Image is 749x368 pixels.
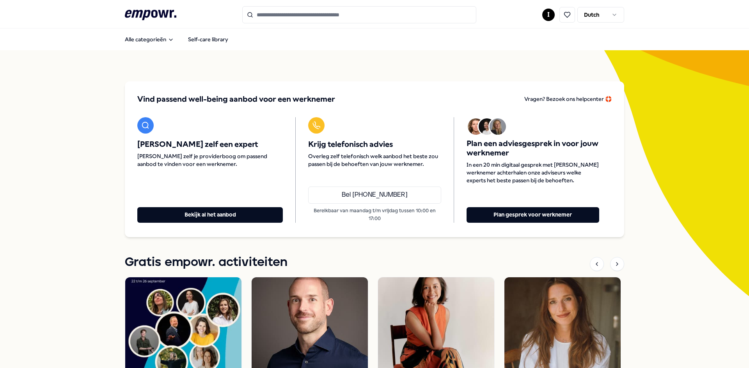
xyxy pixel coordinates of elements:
span: [PERSON_NAME] zelf een expert [137,140,283,149]
a: Vragen? Bezoek ons helpcenter 🛟 [524,94,612,105]
span: [PERSON_NAME] zelf je providerboog om passend aanbod te vinden voor een werknemer. [137,152,283,168]
button: Bekijk al het aanbod [137,207,283,223]
button: Plan gesprek voor werknemer [467,207,599,223]
span: In een 20 min digitaal gesprek met [PERSON_NAME] werknemer achterhalen onze adviseurs welke exper... [467,161,599,184]
button: Alle categorieën [119,32,180,47]
img: Avatar [490,118,506,135]
span: Overleg zelf telefonisch welk aanbod het beste zou passen bij de behoeften van jouw werknemer. [308,152,441,168]
button: I [542,9,555,21]
span: Vragen? Bezoek ons helpcenter 🛟 [524,96,612,102]
nav: Main [119,32,234,47]
img: Avatar [479,118,495,135]
span: Krijg telefonisch advies [308,140,441,149]
p: Bereikbaar van maandag t/m vrijdag tussen 10:00 en 17:00 [308,207,441,223]
a: Bel [PHONE_NUMBER] [308,187,441,204]
img: Avatar [468,118,484,135]
input: Search for products, categories or subcategories [242,6,476,23]
span: Vind passend well-being aanbod voor een werknemer [137,94,335,105]
h1: Gratis empowr. activiteiten [125,253,288,272]
a: Self-care library [182,32,234,47]
span: Plan een adviesgesprek in voor jouw werknemer [467,139,599,158]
